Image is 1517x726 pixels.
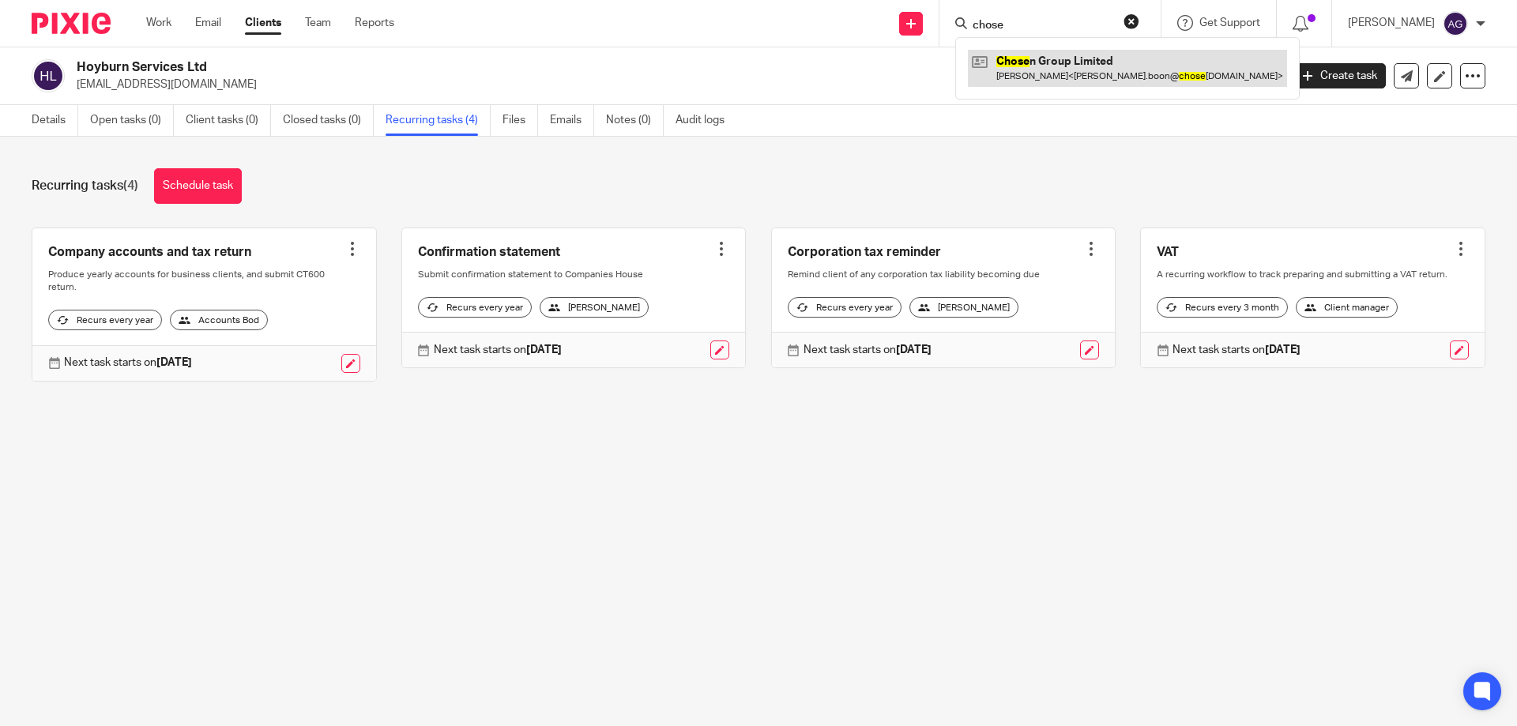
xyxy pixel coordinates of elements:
a: Schedule task [154,168,242,204]
div: Client manager [1296,297,1398,318]
a: Emails [550,105,594,136]
p: Next task starts on [434,342,562,358]
div: Recurs every 3 month [1157,297,1288,318]
a: Open tasks (0) [90,105,174,136]
p: Next task starts on [1173,342,1301,358]
input: Search [971,19,1113,33]
a: Recurring tasks (4) [386,105,491,136]
div: Recurs every year [418,297,532,318]
span: Get Support [1199,17,1260,28]
img: svg%3E [32,59,65,92]
h1: Recurring tasks [32,178,138,194]
p: [PERSON_NAME] [1348,15,1435,31]
a: Details [32,105,78,136]
img: Pixie [32,13,111,34]
a: Work [146,15,171,31]
img: svg%3E [1443,11,1468,36]
button: Clear [1124,13,1139,29]
a: Audit logs [676,105,736,136]
div: [PERSON_NAME] [540,297,649,318]
strong: [DATE] [526,344,562,355]
p: Next task starts on [804,342,932,358]
h2: Hoyburn Services Ltd [77,59,1032,76]
a: Client tasks (0) [186,105,271,136]
div: Recurs every year [48,310,162,330]
a: Clients [245,15,281,31]
a: Team [305,15,331,31]
a: Files [503,105,538,136]
strong: [DATE] [1265,344,1301,355]
a: Reports [355,15,394,31]
div: Recurs every year [788,297,902,318]
span: (4) [123,179,138,192]
a: Closed tasks (0) [283,105,374,136]
div: Accounts Bod [170,310,268,330]
p: [EMAIL_ADDRESS][DOMAIN_NAME] [77,77,1270,92]
strong: [DATE] [896,344,932,355]
a: Notes (0) [606,105,664,136]
strong: [DATE] [156,357,192,368]
a: Create task [1294,63,1386,88]
div: [PERSON_NAME] [909,297,1018,318]
p: Next task starts on [64,355,192,371]
a: Email [195,15,221,31]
